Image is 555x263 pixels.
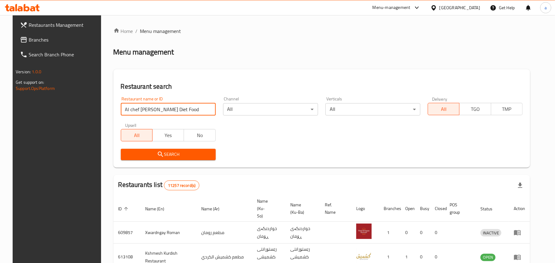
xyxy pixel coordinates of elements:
span: INACTIVE [480,229,501,237]
div: Export file [513,178,528,193]
button: All [428,103,459,115]
span: ID [118,205,130,212]
a: Support.OpsPlatform [16,84,55,92]
a: Restaurants Management [15,18,105,32]
span: POS group [450,201,468,216]
div: Total records count [164,180,199,190]
span: TMP [494,105,520,114]
span: Name (En) [145,205,173,212]
td: 1 [379,222,401,244]
a: Home [113,27,133,35]
button: No [184,129,215,141]
div: Menu-management [373,4,410,11]
span: Version: [16,68,31,76]
img: Xwardngay Roman [356,224,372,239]
button: TGO [459,103,491,115]
span: Name (Ku-Ba) [291,201,313,216]
span: Yes [155,131,182,140]
button: TMP [491,103,523,115]
span: All [124,131,150,140]
button: Yes [152,129,184,141]
span: Get support on: [16,78,44,86]
span: Ref. Name [325,201,344,216]
td: 0 [415,222,430,244]
div: All [325,103,420,115]
a: Branches [15,32,105,47]
th: Branches [379,196,401,222]
span: Status [480,205,500,212]
div: Menu [514,253,525,261]
td: مطعم رومان [196,222,252,244]
span: 11257 record(s) [164,183,199,188]
th: Busy [415,196,430,222]
span: Name (Ar) [201,205,227,212]
label: Upsell [125,123,137,127]
h2: Menu management [113,47,174,57]
span: 1.0.0 [32,68,41,76]
div: Menu [514,229,525,236]
th: Logo [351,196,379,222]
nav: breadcrumb [113,27,530,35]
span: Search Branch Phone [29,51,100,58]
h2: Restaurant search [121,82,523,91]
span: No [186,131,213,140]
button: Search [121,149,216,160]
td: 0 [430,222,445,244]
span: TGO [462,105,488,114]
span: Restaurants Management [29,21,100,29]
span: All [431,105,457,114]
td: خواردنگەی ڕۆمان [286,222,320,244]
h2: Restaurants list [118,180,200,190]
a: Search Branch Phone [15,47,105,62]
li: / [136,27,138,35]
td: خواردنگەی ڕۆمان [252,222,286,244]
span: Branches [29,36,100,43]
span: Menu management [140,27,181,35]
button: All [121,129,153,141]
td: 0 [401,222,415,244]
div: [GEOGRAPHIC_DATA] [439,4,480,11]
th: Action [509,196,530,222]
td: 609857 [113,222,141,244]
label: Delivery [432,97,447,101]
th: Open [401,196,415,222]
th: Closed [430,196,445,222]
td: Xwardngay Roman [141,222,196,244]
span: Name (Ku-So) [257,197,278,220]
input: Search for restaurant name or ID.. [121,103,216,115]
div: All [223,103,318,115]
span: Search [126,151,211,158]
span: a [545,4,547,11]
span: OPEN [480,254,496,261]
